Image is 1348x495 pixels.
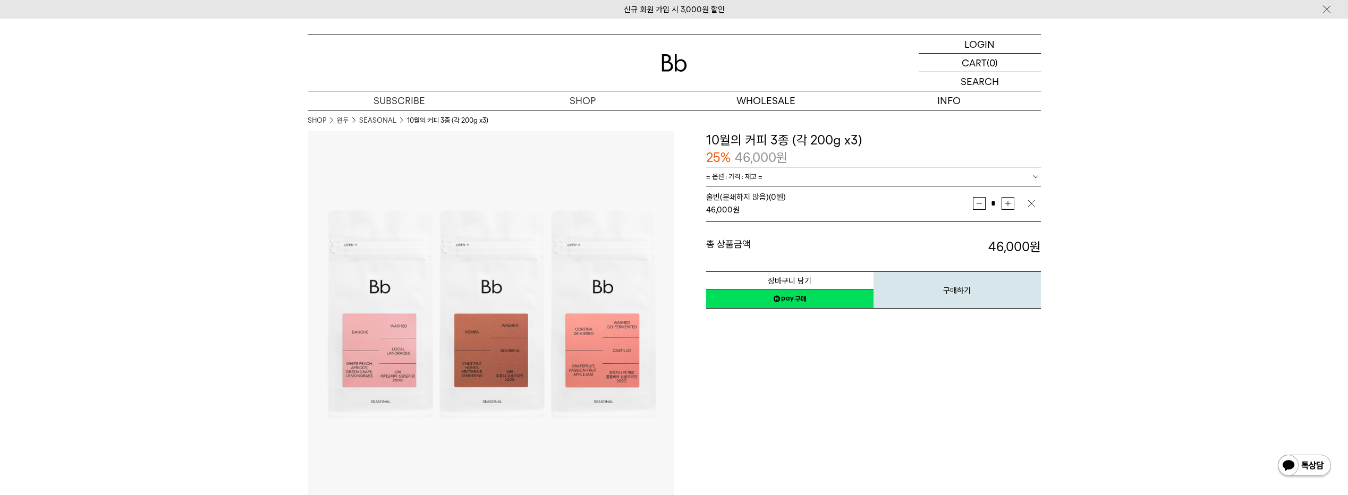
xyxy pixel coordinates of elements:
button: 구매하기 [874,271,1041,309]
h3: 10월의 커피 3종 (각 200g x3) [706,131,1041,149]
dt: 총 상품금액 [706,238,874,256]
p: LOGIN [964,35,995,53]
a: LOGIN [919,35,1041,54]
img: 카카오톡 채널 1:1 채팅 버튼 [1277,454,1332,479]
img: 삭제 [1026,198,1037,209]
p: 25% [706,149,731,167]
span: 홀빈(분쇄하지 않음) (0원) [706,192,786,202]
p: CART [962,54,987,72]
p: SEARCH [961,72,999,91]
strong: 46,000 [706,205,733,215]
a: SUBSCRIBE [308,91,491,110]
button: 증가 [1002,197,1014,210]
a: SEASONAL [359,115,396,126]
b: 원 [1030,239,1041,254]
div: 원 [706,203,973,216]
strong: 46,000 [988,239,1041,254]
span: = 옵션 : 가격 : 재고 = [706,167,762,186]
a: SHOP [308,115,326,126]
p: WHOLESALE [674,91,858,110]
img: 로고 [662,54,687,72]
p: INFO [858,91,1041,110]
a: SHOP [491,91,674,110]
button: 장바구니 담기 [706,271,874,290]
p: (0) [987,54,998,72]
a: 원두 [337,115,349,126]
a: 새창 [706,289,874,309]
p: 46,000 [735,149,787,167]
button: 감소 [973,197,986,210]
li: 10월의 커피 3종 (각 200g x3) [407,115,488,126]
span: 원 [776,150,787,165]
a: 신규 회원 가입 시 3,000원 할인 [624,5,725,14]
a: CART (0) [919,54,1041,72]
